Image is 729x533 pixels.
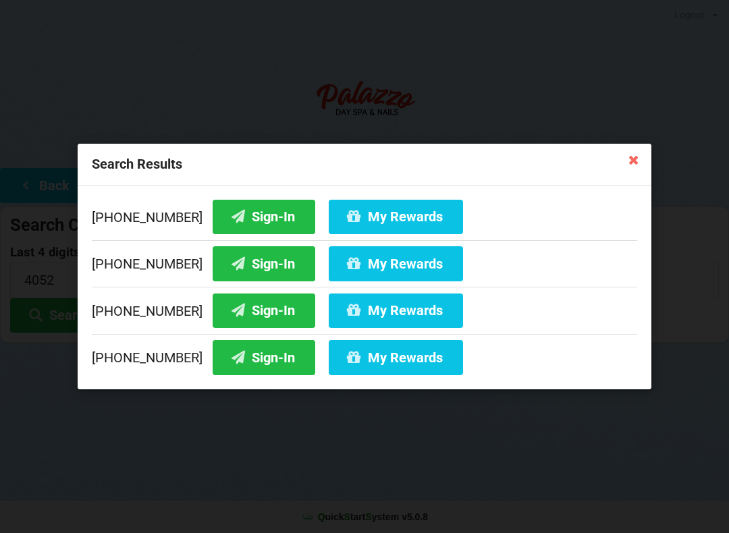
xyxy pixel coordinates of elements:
[78,144,651,186] div: Search Results
[92,200,637,240] div: [PHONE_NUMBER]
[329,293,463,328] button: My Rewards
[213,246,315,281] button: Sign-In
[92,240,637,287] div: [PHONE_NUMBER]
[213,293,315,328] button: Sign-In
[92,287,637,334] div: [PHONE_NUMBER]
[329,200,463,234] button: My Rewards
[329,340,463,374] button: My Rewards
[329,246,463,281] button: My Rewards
[213,200,315,234] button: Sign-In
[92,334,637,375] div: [PHONE_NUMBER]
[213,340,315,374] button: Sign-In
